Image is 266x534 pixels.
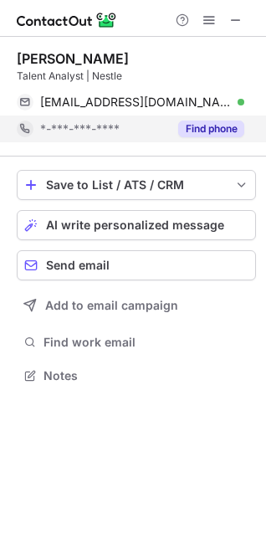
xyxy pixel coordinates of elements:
[17,170,256,200] button: save-profile-one-click
[45,299,178,312] span: Add to email campaign
[17,364,256,388] button: Notes
[17,290,256,321] button: Add to email campaign
[17,210,256,240] button: AI write personalized message
[178,121,244,137] button: Reveal Button
[43,335,249,350] span: Find work email
[40,95,232,110] span: [EMAIL_ADDRESS][DOMAIN_NAME]
[46,178,227,192] div: Save to List / ATS / CRM
[17,69,256,84] div: Talent Analyst | Nestle
[46,218,224,232] span: AI write personalized message
[46,259,110,272] span: Send email
[17,10,117,30] img: ContactOut v5.3.10
[17,331,256,354] button: Find work email
[17,250,256,280] button: Send email
[17,50,129,67] div: [PERSON_NAME]
[43,368,249,383] span: Notes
